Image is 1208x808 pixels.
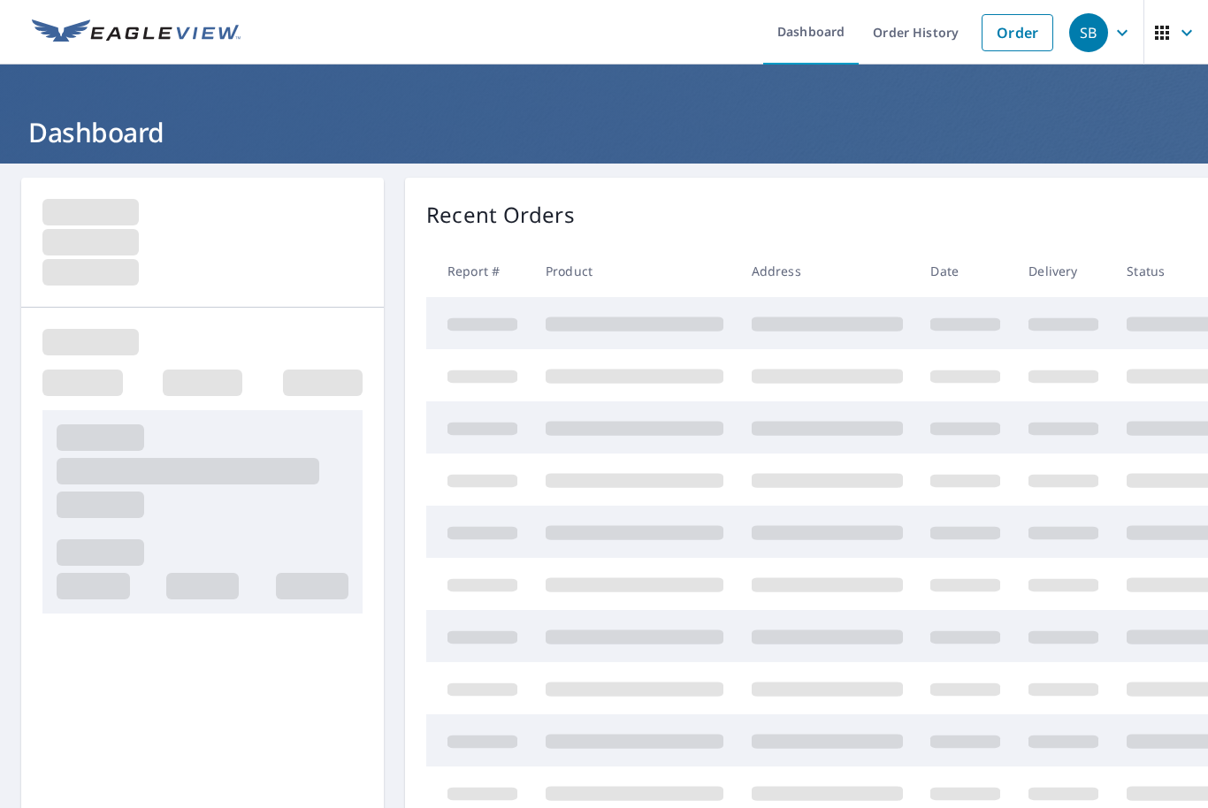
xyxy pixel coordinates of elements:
[1014,245,1112,297] th: Delivery
[982,14,1053,51] a: Order
[531,245,738,297] th: Product
[426,245,531,297] th: Report #
[426,199,575,231] p: Recent Orders
[1069,13,1108,52] div: SB
[32,19,241,46] img: EV Logo
[21,114,1187,150] h1: Dashboard
[916,245,1014,297] th: Date
[738,245,917,297] th: Address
